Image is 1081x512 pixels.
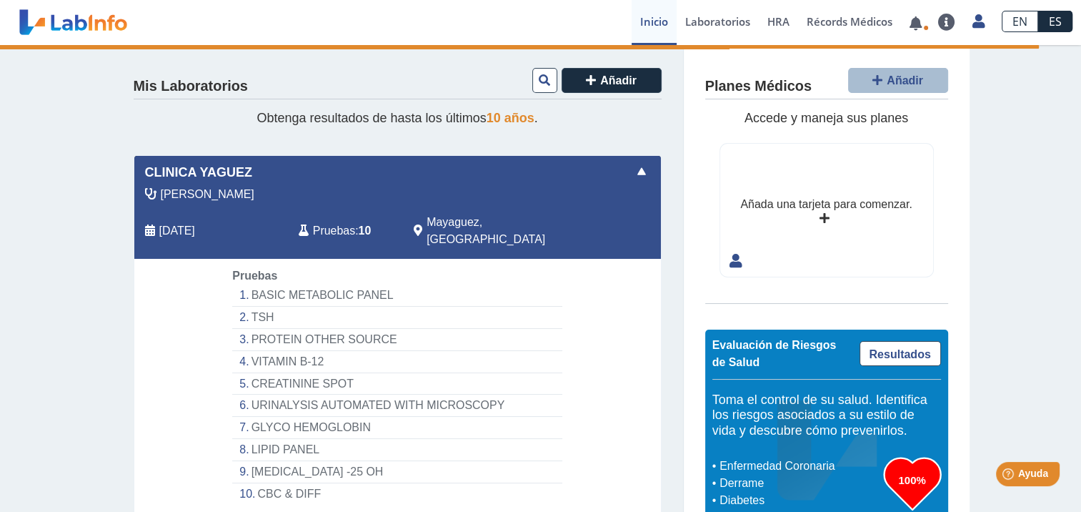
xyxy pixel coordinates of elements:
[705,78,812,95] h4: Planes Médicos
[887,74,923,87] span: Añadir
[232,329,562,351] li: PROTEIN OTHER SOURCE
[232,483,562,505] li: CBC & DIFF
[232,270,277,282] span: Pruebas
[767,14,789,29] span: HRA
[716,458,884,475] li: Enfermedad Coronaria
[256,111,537,125] span: Obtenga resultados de hasta los últimos .
[562,68,662,93] button: Añadir
[145,163,252,182] span: Clinica Yaguez
[848,68,948,93] button: Añadir
[487,111,534,125] span: 10 años
[232,285,562,307] li: BASIC METABOLIC PANEL
[712,393,941,439] h5: Toma el control de su salud. Identifica los riesgos asociados a su estilo de vida y descubre cómo...
[232,351,562,373] li: VITAMIN B-12
[600,74,637,87] span: Añadir
[712,339,837,368] span: Evaluación de Riesgos de Salud
[313,222,355,240] span: Pruebas
[232,307,562,329] li: TSH
[884,471,941,489] h3: 100%
[159,222,195,240] span: 2025-07-28
[716,475,884,492] li: Derrame
[740,196,912,213] div: Añada una tarjeta para comenzar.
[359,225,372,237] b: 10
[1002,11,1038,32] a: EN
[232,395,562,417] li: URINALYSIS AUTOMATED WITH MICROSCOPY
[232,417,562,439] li: GLYCO HEMOGLOBIN
[860,341,941,366] a: Resultados
[232,461,562,483] li: [MEDICAL_DATA] -25 OH
[716,492,884,509] li: Diabetes
[744,111,908,125] span: Accede y maneja sus planes
[427,214,584,248] span: Mayaguez, PR
[1038,11,1072,32] a: ES
[954,456,1065,496] iframe: Help widget launcher
[288,214,403,248] div: :
[232,439,562,461] li: LIPID PANEL
[134,78,248,95] h4: Mis Laboratorios
[161,186,254,203] span: Rosado Vidro, Limary
[232,373,562,395] li: CREATININE SPOT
